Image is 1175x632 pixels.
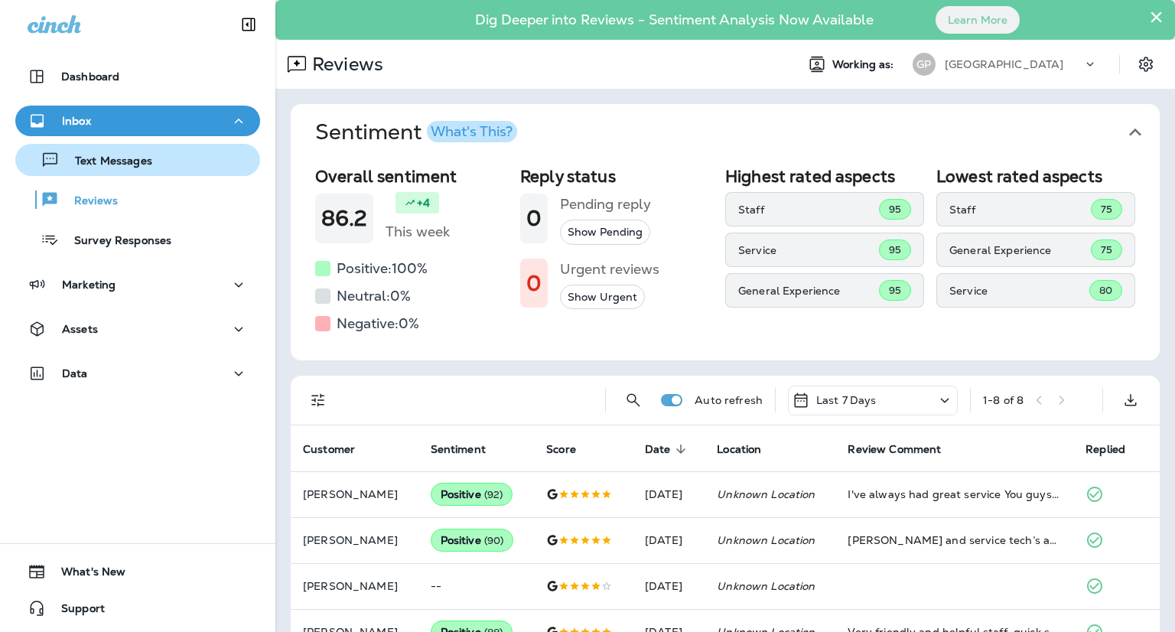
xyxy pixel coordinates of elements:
[303,534,406,546] p: [PERSON_NAME]
[1099,284,1112,297] span: 80
[949,204,1091,216] p: Staff
[717,442,781,456] span: Location
[431,125,513,138] div: What's This?
[303,442,375,456] span: Customer
[306,53,383,76] p: Reviews
[1085,443,1125,456] span: Replied
[62,367,88,380] p: Data
[15,358,260,389] button: Data
[848,442,961,456] span: Review Comment
[717,533,815,547] em: Unknown Location
[431,483,513,506] div: Positive
[949,244,1091,256] p: General Experience
[645,442,691,456] span: Date
[315,119,517,145] h1: Sentiment
[227,9,270,40] button: Collapse Sidebar
[484,534,504,547] span: ( 90 )
[59,234,171,249] p: Survey Responses
[337,256,428,281] h5: Positive: 100 %
[848,487,1061,502] div: I've always had great service You guys have always taken care of whatever needs that I have neede...
[936,6,1020,34] button: Learn More
[560,285,645,310] button: Show Urgent
[1132,50,1160,78] button: Settings
[431,443,486,456] span: Sentiment
[60,155,152,169] p: Text Messages
[738,244,879,256] p: Service
[816,394,877,406] p: Last 7 Days
[15,184,260,216] button: Reviews
[62,115,91,127] p: Inbox
[418,563,535,609] td: --
[949,285,1089,297] p: Service
[417,195,430,210] p: +4
[1101,243,1112,256] span: 75
[520,167,713,186] h2: Reply status
[633,563,705,609] td: [DATE]
[618,385,649,415] button: Search Reviews
[15,223,260,256] button: Survey Responses
[484,488,503,501] span: ( 92 )
[431,18,918,22] p: Dig Deeper into Reviews - Sentiment Analysis Now Available
[717,579,815,593] em: Unknown Location
[1115,385,1146,415] button: Export as CSV
[46,602,105,621] span: Support
[15,61,260,92] button: Dashboard
[15,314,260,344] button: Assets
[431,529,514,552] div: Positive
[61,70,119,83] p: Dashboard
[1085,442,1145,456] span: Replied
[303,443,355,456] span: Customer
[62,323,98,335] p: Assets
[913,53,936,76] div: GP
[633,471,705,517] td: [DATE]
[46,565,125,584] span: What's New
[936,167,1135,186] h2: Lowest rated aspects
[848,443,941,456] span: Review Comment
[291,161,1160,360] div: SentimentWhat's This?
[738,204,879,216] p: Staff
[832,58,897,71] span: Working as:
[62,279,116,291] p: Marketing
[431,442,506,456] span: Sentiment
[645,443,671,456] span: Date
[546,443,576,456] span: Score
[303,488,406,500] p: [PERSON_NAME]
[15,144,260,176] button: Text Messages
[1101,203,1112,216] span: 75
[526,206,542,231] h1: 0
[560,257,659,282] h5: Urgent reviews
[546,442,596,456] span: Score
[889,243,901,256] span: 95
[560,192,651,217] h5: Pending reply
[15,556,260,587] button: What's New
[15,106,260,136] button: Inbox
[303,385,334,415] button: Filters
[15,593,260,624] button: Support
[1149,5,1164,29] button: Close
[427,121,517,142] button: What's This?
[738,285,879,297] p: General Experience
[15,269,260,300] button: Marketing
[717,443,761,456] span: Location
[337,311,419,336] h5: Negative: 0 %
[526,271,542,296] h1: 0
[560,220,650,245] button: Show Pending
[725,167,924,186] h2: Highest rated aspects
[889,284,901,297] span: 95
[848,533,1061,548] div: Robert and service tech’s are fantastic! They all will go beyond expectations! Fantastic service ...
[337,284,411,308] h5: Neutral: 0 %
[59,194,118,209] p: Reviews
[303,104,1172,161] button: SentimentWhat's This?
[386,220,450,244] h5: This week
[717,487,815,501] em: Unknown Location
[633,517,705,563] td: [DATE]
[945,58,1063,70] p: [GEOGRAPHIC_DATA]
[315,167,508,186] h2: Overall sentiment
[889,203,901,216] span: 95
[303,580,406,592] p: [PERSON_NAME]
[983,394,1024,406] div: 1 - 8 of 8
[321,206,367,231] h1: 86.2
[695,394,763,406] p: Auto refresh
